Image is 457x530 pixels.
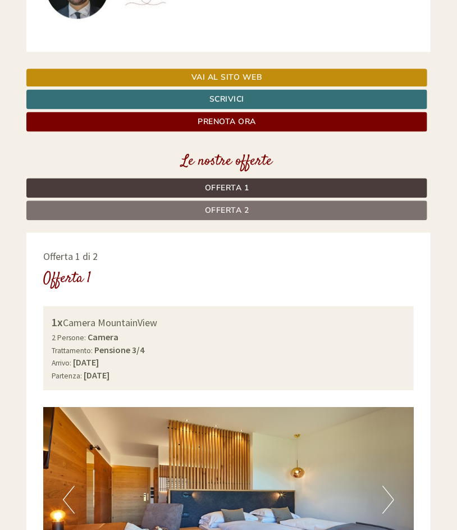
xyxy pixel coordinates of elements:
small: Partenza: [52,371,82,381]
span: Offerta 1 di 2 [43,250,98,263]
button: Previous [63,486,75,514]
button: Next [382,486,394,514]
small: 13:56 [205,54,354,62]
div: Camera MountainView [52,314,405,331]
a: Prenota ora [26,112,427,131]
b: Camera [88,331,118,342]
b: Pensione 3/4 [94,344,144,355]
div: domenica [157,8,213,28]
div: Le nostre offerte [26,151,427,172]
small: 2 Persone: [52,333,86,342]
span: Offerta 1 [205,182,249,193]
b: 1x [52,315,63,329]
button: Invia [313,296,371,316]
b: [DATE] [73,357,99,368]
small: Arrivo: [52,358,71,368]
a: Vai al sito web [26,68,427,86]
b: [DATE] [84,369,109,381]
div: Offerta 1 [43,268,91,289]
div: Lei [205,33,354,42]
span: Offerta 2 [205,205,249,216]
small: Trattamento: [52,346,93,355]
a: Scrivici [26,89,427,109]
div: Buon giorno, come possiamo aiutarla? [200,30,362,65]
